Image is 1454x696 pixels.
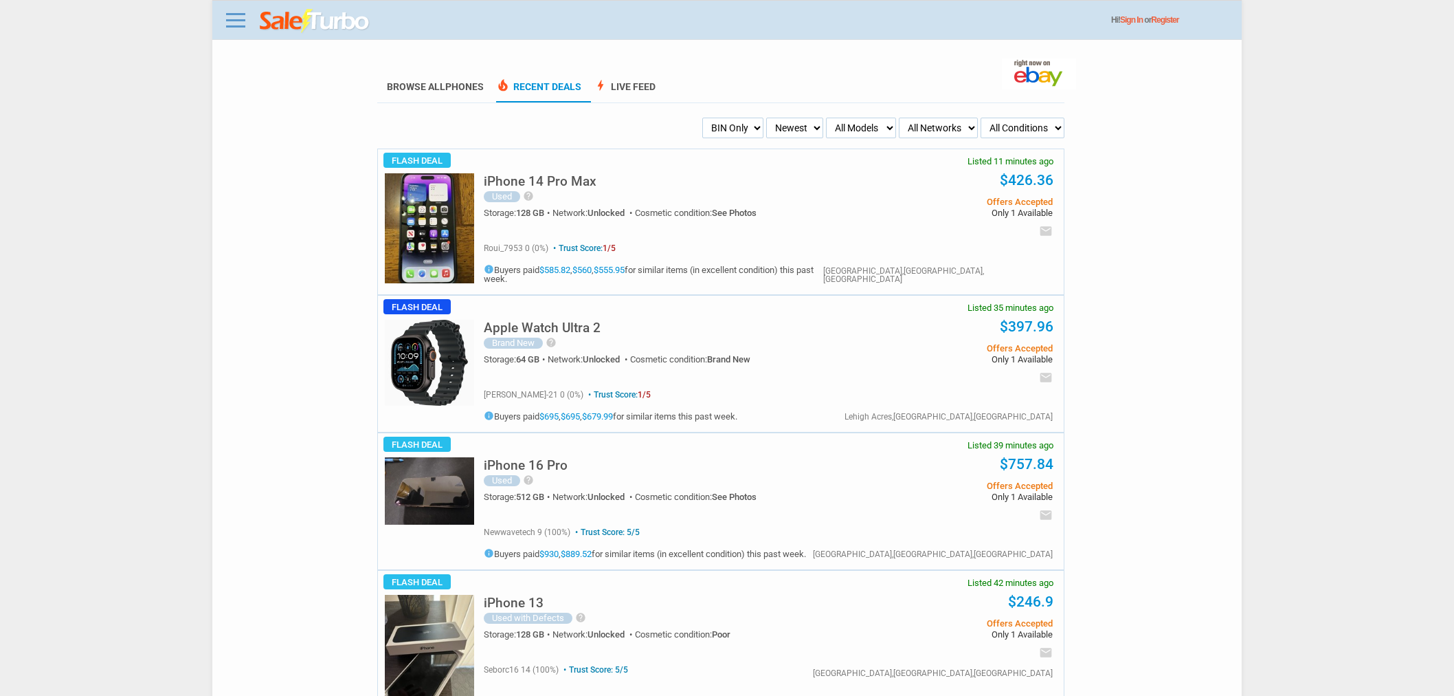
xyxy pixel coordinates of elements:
i: help [523,191,534,202]
span: Only 1 Available [846,630,1053,639]
a: $560 [572,265,592,275]
span: Listed 42 minutes ago [968,578,1053,587]
a: $555.95 [594,265,625,275]
i: help [523,475,534,486]
a: iPhone 13 [484,599,544,609]
span: local_fire_department [496,78,510,92]
span: [PERSON_NAME]-21 0 (0%) [484,390,583,400]
div: Cosmetic condition: [635,630,730,639]
div: Network: [552,630,635,639]
span: bolt [594,78,607,92]
span: See Photos [712,208,757,218]
span: seborc16 14 (100%) [484,665,559,675]
span: Brand New [707,354,750,365]
div: Network: [552,492,635,501]
div: [GEOGRAPHIC_DATA],[GEOGRAPHIC_DATA],[GEOGRAPHIC_DATA] [823,267,1053,283]
a: iPhone 14 Pro Max [484,177,596,188]
span: Poor [712,629,730,640]
span: Unlocked [588,492,625,502]
a: iPhone 16 Pro [484,461,568,472]
h5: iPhone 14 Pro Max [484,175,596,188]
span: Listed 39 minutes ago [968,441,1053,450]
div: Storage: [484,355,548,364]
a: $246.9 [1008,594,1053,610]
img: saleturbo.com - Online Deals and Discount Coupons [260,9,370,34]
div: [GEOGRAPHIC_DATA],[GEOGRAPHIC_DATA],[GEOGRAPHIC_DATA] [813,550,1053,558]
span: Trust Score: 5/5 [572,528,640,537]
a: $397.96 [1000,318,1053,335]
span: roui_7953 0 (0%) [484,243,548,253]
span: Flash Deal [383,437,451,452]
div: Cosmetic condition: [630,355,750,364]
i: info [484,411,494,421]
a: Browse AllPhones [387,81,484,92]
span: Unlocked [588,629,625,640]
span: or [1144,15,1178,25]
span: Listed 35 minutes ago [968,303,1053,312]
h5: Buyers paid , , for similar items (in excellent condition) this past week. [484,264,824,283]
span: Flash Deal [383,574,451,589]
div: Storage: [484,630,552,639]
span: 1/5 [603,243,616,253]
span: 1/5 [638,390,651,400]
i: email [1039,508,1053,522]
div: Storage: [484,208,552,217]
h5: Buyers paid , , for similar items this past week. [484,411,737,421]
i: info [484,548,494,558]
span: Offers Accepted [846,619,1053,628]
span: 128 GB [516,208,544,218]
i: info [484,264,494,274]
img: s-l225.jpg [385,173,474,283]
div: Network: [552,208,635,217]
a: $695 [539,411,559,422]
span: Unlocked [583,354,620,365]
div: Lehigh Acres,[GEOGRAPHIC_DATA],[GEOGRAPHIC_DATA] [845,413,1053,421]
a: $930 [539,549,559,559]
i: email [1039,224,1053,238]
img: s-l225.jpg [385,320,474,406]
a: local_fire_departmentRecent Deals [496,81,581,102]
span: Trust Score: 5/5 [561,665,628,675]
span: Listed 11 minutes ago [968,157,1053,166]
div: Used [484,475,520,486]
div: Brand New [484,338,543,349]
a: Sign In [1120,15,1143,25]
span: Hi! [1111,15,1120,25]
h5: Buyers paid , for similar items (in excellent condition) this past week. [484,548,806,558]
div: Cosmetic condition: [635,492,757,501]
span: See Photos [712,492,757,502]
span: Offers Accepted [846,481,1053,490]
div: Used with Defects [484,613,572,624]
h5: Apple Watch Ultra 2 [484,321,601,334]
span: 64 GB [516,354,539,365]
span: Offers Accepted [846,197,1053,206]
a: $426.36 [1000,172,1053,188]
img: s-l225.jpg [385,457,474,525]
span: Only 1 Available [846,492,1053,501]
h5: iPhone 13 [484,596,544,609]
a: Register [1151,15,1178,25]
span: Unlocked [588,208,625,218]
a: Apple Watch Ultra 2 [484,324,601,334]
span: Only 1 Available [846,208,1053,217]
div: Network: [548,355,630,364]
a: $889.52 [561,549,592,559]
a: $695 [561,411,580,422]
i: help [575,612,586,623]
span: Flash Deal [383,299,451,314]
span: Offers Accepted [846,344,1053,353]
span: Trust Score: [585,390,651,400]
a: $585.82 [539,265,570,275]
span: Flash Deal [383,153,451,168]
span: Only 1 Available [846,355,1053,364]
span: Phones [445,81,484,92]
span: 512 GB [516,492,544,502]
div: Cosmetic condition: [635,208,757,217]
span: 128 GB [516,629,544,640]
div: Used [484,191,520,202]
a: boltLive Feed [594,81,656,102]
div: [GEOGRAPHIC_DATA],[GEOGRAPHIC_DATA],[GEOGRAPHIC_DATA] [813,669,1053,677]
h5: iPhone 16 Pro [484,459,568,472]
span: newwavetech 9 (100%) [484,528,570,537]
i: help [546,337,557,348]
